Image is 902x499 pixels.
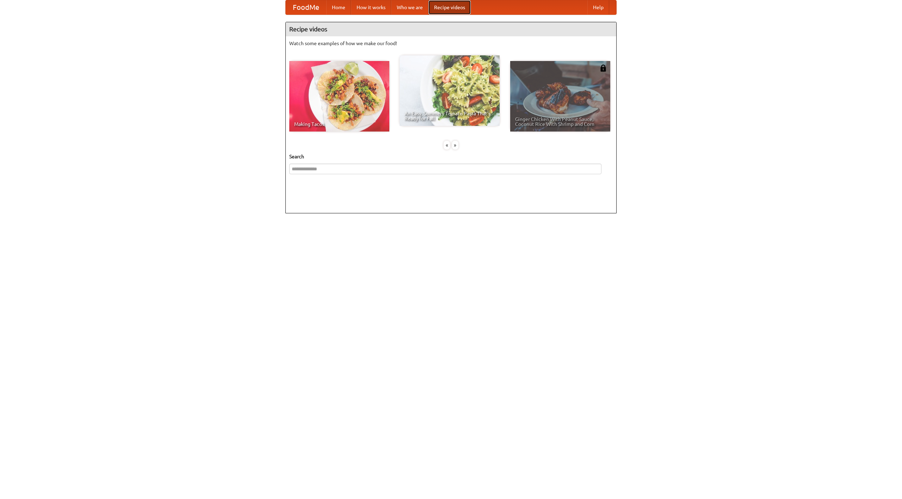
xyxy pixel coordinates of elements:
a: How it works [351,0,391,14]
a: An Easy, Summery Tomato Pasta That's Ready for Fall [400,55,500,126]
h5: Search [289,153,613,160]
span: Making Tacos [294,122,384,127]
div: » [452,141,458,150]
a: Making Tacos [289,61,389,132]
div: « [444,141,450,150]
p: Watch some examples of how we make our food! [289,40,613,47]
a: FoodMe [286,0,326,14]
a: Recipe videos [428,0,471,14]
a: Help [587,0,609,14]
a: Who we are [391,0,428,14]
span: An Easy, Summery Tomato Pasta That's Ready for Fall [404,111,495,121]
img: 483408.png [600,65,607,72]
h4: Recipe videos [286,22,616,36]
a: Home [326,0,351,14]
